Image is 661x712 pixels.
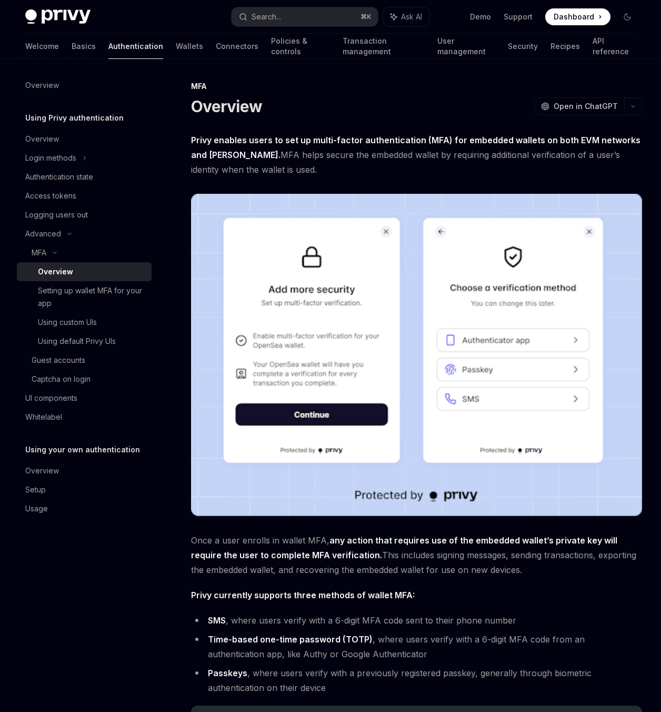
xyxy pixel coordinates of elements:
[208,634,373,645] strong: Time-based one-time password (TOTP)
[17,480,152,499] a: Setup
[191,81,642,92] div: MFA
[554,12,594,22] span: Dashboard
[176,34,203,59] a: Wallets
[17,186,152,205] a: Access tokens
[38,316,97,329] div: Using custom UIs
[32,354,85,367] div: Guest accounts
[25,112,124,124] h5: Using Privy authentication
[25,392,77,404] div: UI components
[216,34,258,59] a: Connectors
[470,12,491,22] a: Demo
[25,464,59,477] div: Overview
[191,133,642,177] span: MFA helps secure the embedded wallet by requiring additional verification of a user’s identity wh...
[554,101,618,112] span: Open in ChatGPT
[191,135,640,160] strong: Privy enables users to set up multi-factor authentication (MFA) for embedded wallets on both EVM ...
[25,152,76,164] div: Login methods
[17,332,152,351] a: Using default Privy UIs
[25,79,59,92] div: Overview
[25,9,91,24] img: dark logo
[17,262,152,281] a: Overview
[504,12,533,22] a: Support
[25,34,59,59] a: Welcome
[25,502,48,515] div: Usage
[191,613,642,628] li: , where users verify with a 6-digit MFA code sent to their phone number
[232,7,378,26] button: Search...⌘K
[72,34,96,59] a: Basics
[191,533,642,577] span: Once a user enrolls in wallet MFA, This includes signing messages, sending transactions, exportin...
[593,34,636,59] a: API reference
[17,370,152,389] a: Captcha on login
[17,281,152,313] a: Setting up wallet MFA for your app
[17,313,152,332] a: Using custom UIs
[25,209,88,221] div: Logging users out
[208,615,226,626] strong: SMS
[252,11,281,23] div: Search...
[191,97,262,116] h1: Overview
[25,133,59,145] div: Overview
[108,34,163,59] a: Authentication
[17,461,152,480] a: Overview
[191,632,642,661] li: , where users verify with a 6-digit MFA code from an authentication app, like Authy or Google Aut...
[271,34,330,59] a: Policies & controls
[25,228,61,240] div: Advanced
[38,284,145,310] div: Setting up wallet MFA for your app
[17,76,152,95] a: Overview
[32,246,46,259] div: MFA
[17,130,152,149] a: Overview
[401,12,422,22] span: Ask AI
[360,13,372,21] span: ⌘ K
[191,590,415,600] strong: Privy currently supports three methods of wallet MFA:
[17,205,152,224] a: Logging users out
[17,499,152,518] a: Usage
[25,411,62,423] div: Whitelabel
[191,535,617,560] strong: any action that requires use of the embedded wallet’s private key will require the user to comple...
[32,373,91,385] div: Captcha on login
[25,190,76,202] div: Access tokens
[191,194,642,516] img: images/MFA.png
[208,668,247,678] strong: Passkeys
[38,335,116,348] div: Using default Privy UIs
[383,7,429,26] button: Ask AI
[17,167,152,186] a: Authentication state
[343,34,424,59] a: Transaction management
[17,389,152,408] a: UI components
[25,483,46,496] div: Setup
[534,97,624,115] button: Open in ChatGPT
[545,8,610,25] a: Dashboard
[550,34,580,59] a: Recipes
[17,351,152,370] a: Guest accounts
[17,408,152,427] a: Whitelabel
[508,34,538,59] a: Security
[191,666,642,695] li: , where users verify with a previously registered passkey, generally through biometric authentica...
[25,443,140,456] h5: Using your own authentication
[25,171,93,183] div: Authentication state
[38,265,73,278] div: Overview
[437,34,495,59] a: User management
[619,8,636,25] button: Toggle dark mode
